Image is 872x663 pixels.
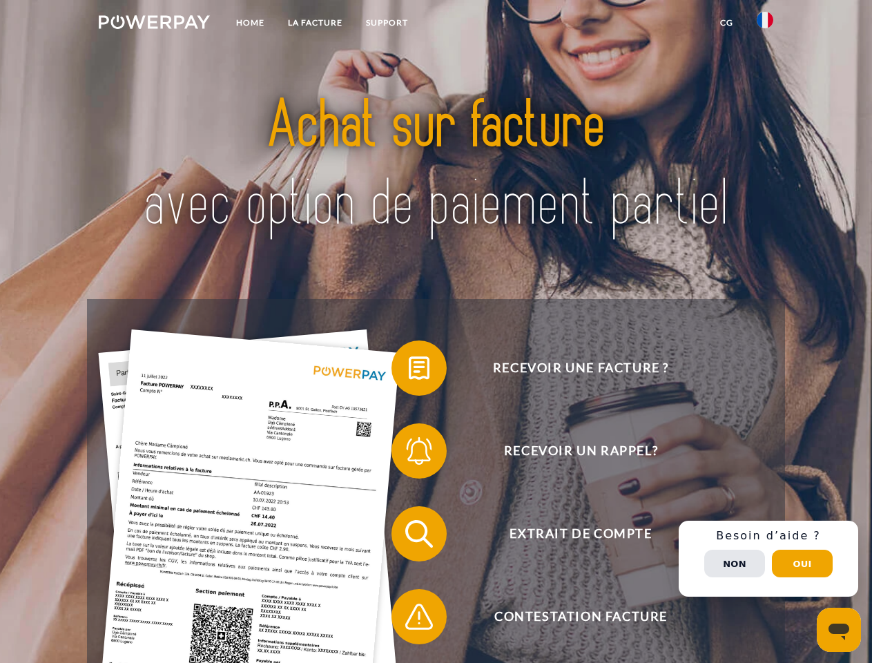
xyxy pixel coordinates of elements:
img: title-powerpay_fr.svg [132,66,740,265]
span: Recevoir un rappel? [411,423,750,479]
a: CG [708,10,745,35]
span: Recevoir une facture ? [411,340,750,396]
a: LA FACTURE [276,10,354,35]
img: qb_search.svg [402,517,436,551]
button: Recevoir une facture ? [391,340,750,396]
button: Contestation Facture [391,589,750,644]
button: Non [704,550,765,577]
a: Support [354,10,420,35]
span: Extrait de compte [411,506,750,561]
button: Oui [772,550,833,577]
a: Home [224,10,276,35]
button: Recevoir un rappel? [391,423,750,479]
img: logo-powerpay-white.svg [99,15,210,29]
iframe: Bouton de lancement de la fenêtre de messagerie [817,608,861,652]
img: fr [757,12,773,28]
div: Schnellhilfe [679,521,858,597]
button: Extrait de compte [391,506,750,561]
span: Contestation Facture [411,589,750,644]
img: qb_warning.svg [402,599,436,634]
h3: Besoin d’aide ? [687,529,850,543]
img: qb_bill.svg [402,351,436,385]
img: qb_bell.svg [402,434,436,468]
